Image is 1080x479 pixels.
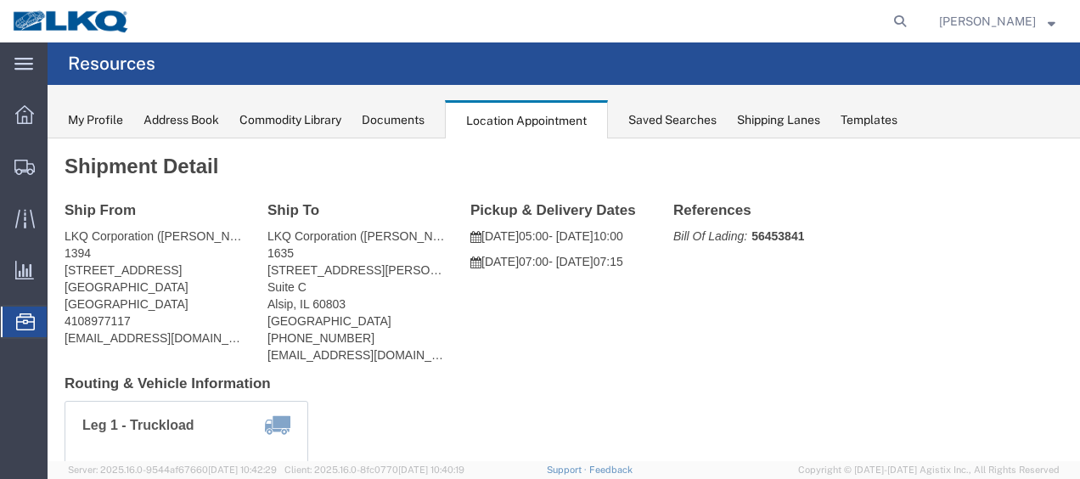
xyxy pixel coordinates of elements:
h4: Resources [68,42,155,85]
a: Support [547,465,589,475]
div: Address Book [143,111,219,129]
span: [DATE] 10:40:19 [398,465,464,475]
img: logo [12,8,131,34]
div: Saved Searches [628,111,717,129]
a: Feedback [589,465,633,475]
span: [DATE] 10:42:29 [208,465,277,475]
span: Copyright © [DATE]-[DATE] Agistix Inc., All Rights Reserved [798,463,1060,477]
span: Client: 2025.16.0-8fc0770 [284,465,464,475]
div: Templates [841,111,897,129]
span: Server: 2025.16.0-9544af67660 [68,465,277,475]
div: Documents [362,111,425,129]
div: Location Appointment [445,100,608,139]
span: Robert Benette [939,12,1036,31]
iframe: FS Legacy Container [48,138,1080,461]
button: [PERSON_NAME] [938,11,1056,31]
div: My Profile [68,111,123,129]
div: Commodity Library [239,111,341,129]
div: Shipping Lanes [737,111,820,129]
